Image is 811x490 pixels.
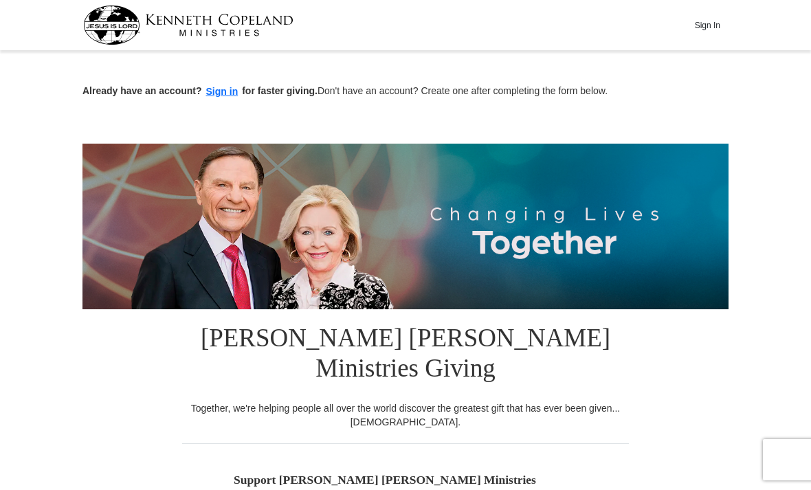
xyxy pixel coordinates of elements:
h1: [PERSON_NAME] [PERSON_NAME] Ministries Giving [182,309,629,401]
button: Sign in [202,84,243,100]
img: kcm-header-logo.svg [83,5,293,45]
p: Don't have an account? Create one after completing the form below. [82,84,729,100]
strong: Already have an account? for faster giving. [82,85,318,96]
button: Sign In [687,14,728,36]
div: Together, we're helping people all over the world discover the greatest gift that has ever been g... [182,401,629,429]
h5: Support [PERSON_NAME] [PERSON_NAME] Ministries [234,473,577,487]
